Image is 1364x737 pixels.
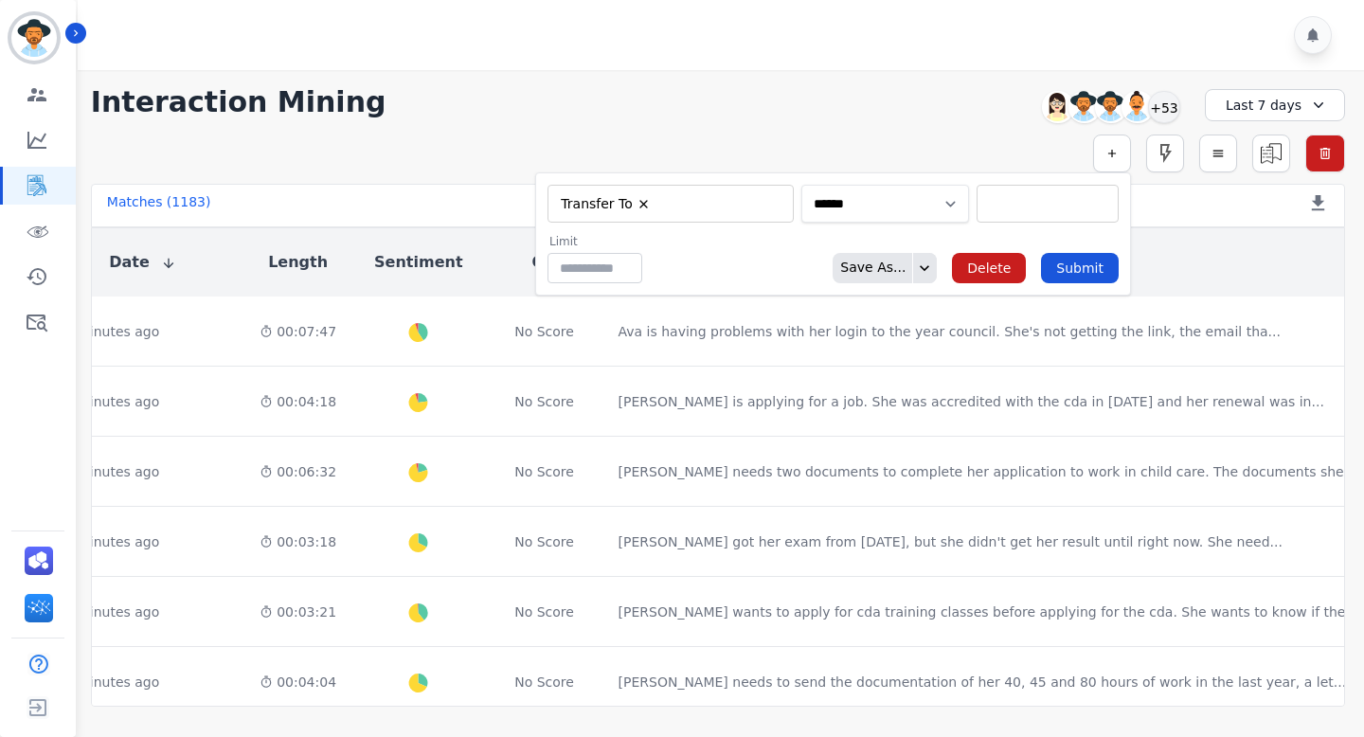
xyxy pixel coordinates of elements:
[833,253,906,283] div: Save As...
[260,532,336,551] div: 00:03:18
[514,462,574,481] div: No Score
[56,602,159,621] div: 48 minutes ago
[619,322,1281,341] div: Ava is having problems with her login to the year council. She's not getting the link, the email ...
[260,322,336,341] div: 00:07:47
[56,462,159,481] div: 41 minutes ago
[514,532,574,551] div: No Score
[514,392,574,411] div: No Score
[1041,253,1119,283] button: Submit
[109,251,176,274] button: Date
[619,392,1324,411] div: [PERSON_NAME] is applying for a job. She was accredited with the cda in [DATE] and her renewal wa...
[981,194,1114,214] ul: selected options
[514,602,574,621] div: No Score
[260,462,336,481] div: 00:06:32
[514,673,574,692] div: No Score
[555,195,657,213] li: Transfer To
[549,234,642,249] label: Limit
[552,192,781,215] ul: selected options
[260,392,336,411] div: 00:04:18
[260,602,336,621] div: 00:03:21
[268,251,328,274] button: Length
[619,673,1347,692] div: [PERSON_NAME] needs to send the documentation of her 40, 45 and 80 hours of work in the last year...
[952,253,1026,283] button: Delete
[11,15,57,61] img: Bordered avatar
[56,322,159,341] div: 10 minutes ago
[514,322,574,341] div: No Score
[374,251,462,274] button: Sentiment
[637,197,651,211] button: Remove Transfer To
[260,673,336,692] div: 00:04:04
[619,602,1358,621] div: [PERSON_NAME] wants to apply for cda training classes before applying for the cda. She wants to k...
[1205,89,1345,121] div: Last 7 days
[1148,91,1180,123] div: +53
[91,85,386,119] h1: Interaction Mining
[56,532,159,551] div: 48 minutes ago
[56,673,159,692] div: 56 minutes ago
[532,251,557,274] button: QA
[619,532,1283,551] div: [PERSON_NAME] got her exam from [DATE], but she didn't get her result until right now. She need ...
[107,192,211,219] div: Matches ( 1183 )
[56,392,159,411] div: 16 minutes ago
